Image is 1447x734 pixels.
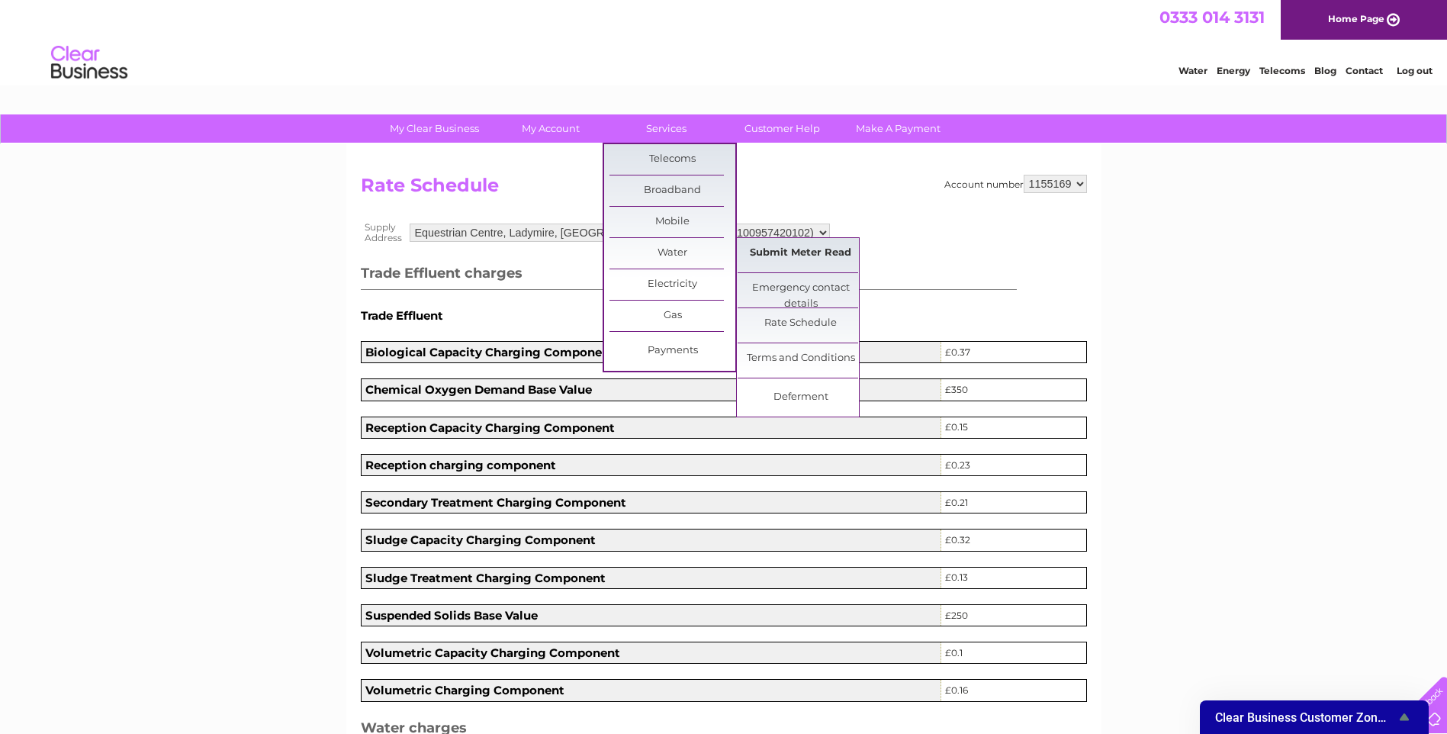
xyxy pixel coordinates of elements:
b: Chemical Oxygen Demand Base Value [365,382,592,397]
td: £0.16 [941,680,1086,701]
b: Sludge Capacity Charging Component [365,533,596,547]
b: Secondary Treatment Charging Component [365,495,626,510]
h2: Rate Schedule [361,175,1087,204]
a: Log out [1397,65,1433,76]
span: Clear Business Customer Zone Survey [1215,710,1395,725]
a: Blog [1314,65,1336,76]
div: Account number [944,175,1087,193]
a: Electricity [609,269,735,300]
a: Contact [1346,65,1383,76]
a: Energy [1217,65,1250,76]
b: Volumetric Charging Component [365,683,564,697]
a: Services [603,114,729,143]
td: £0.23 [941,454,1086,475]
a: Payments [609,336,735,366]
td: £0.21 [941,492,1086,513]
b: Sludge Treatment Charging Component [365,571,606,585]
a: Telecoms [609,144,735,175]
td: £0.32 [941,530,1086,551]
a: My Account [487,114,613,143]
b: Reception Capacity Charging Component [365,420,615,435]
h3: Trade Effluent charges [361,262,1018,290]
a: My Clear Business [371,114,497,143]
a: Terms and Conditions [738,343,863,374]
a: Make A Payment [835,114,961,143]
b: Biological Capacity Charging Component [365,345,615,359]
a: Telecoms [1259,65,1305,76]
a: Water [1179,65,1207,76]
a: Water [609,238,735,269]
b: Volumetric Capacity Charging Component [365,645,620,660]
td: £250 [941,604,1086,626]
a: Submit Meter Read [738,238,863,269]
a: Gas [609,301,735,331]
a: Rate Schedule [738,308,863,339]
h5: Trade Effluent [361,309,1087,322]
th: Supply Address [361,218,406,247]
div: Clear Business is a trading name of Verastar Limited (registered in [GEOGRAPHIC_DATA] No. 3667643... [364,8,1085,74]
td: £0.1 [941,642,1086,664]
a: Customer Help [719,114,845,143]
td: £0.37 [941,342,1086,363]
button: Show survey - Clear Business Customer Zone Survey [1215,708,1413,726]
a: 0333 014 3131 [1159,8,1265,27]
td: £350 [941,379,1086,401]
td: £0.15 [941,417,1086,438]
a: Broadband [609,175,735,206]
a: Deferment [738,382,863,413]
a: Mobile [609,207,735,237]
b: Reception charging component [365,458,556,472]
b: Suspended Solids Base Value [365,608,538,623]
a: Emergency contact details [738,273,863,304]
td: £0.13 [941,567,1086,588]
img: logo.png [50,40,128,86]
